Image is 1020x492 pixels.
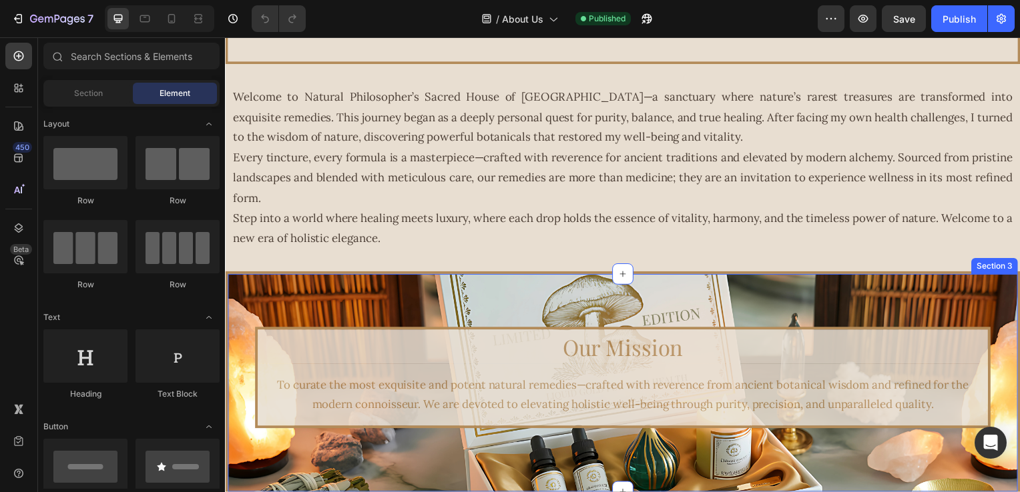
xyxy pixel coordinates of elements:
div: Row [43,279,127,291]
span: Layout [43,118,69,130]
span: Section [74,87,103,99]
div: Publish [943,12,976,26]
iframe: Design area [225,37,1020,492]
div: Open Intercom Messenger [975,427,1007,459]
button: Save [882,5,926,32]
div: Row [43,195,127,207]
p: 7 [87,11,93,27]
div: Row [136,195,220,207]
div: 450 [13,142,32,153]
button: Publish [931,5,987,32]
span: Save [893,13,915,25]
span: Our Mission [340,297,461,327]
div: Heading [43,388,127,400]
span: To curate the most exquisite and potent natural remedies—crafted with reverence from ancient bota... [52,343,749,378]
div: Row [136,279,220,291]
input: Search Sections & Elements [43,43,220,69]
div: Beta [10,244,32,255]
div: Undo/Redo [252,5,306,32]
span: Toggle open [198,416,220,437]
span: Published [589,13,625,25]
span: Button [43,421,68,433]
span: About Us [502,12,543,26]
span: Toggle open [198,113,220,135]
span: / [496,12,499,26]
button: 7 [5,5,99,32]
div: Section 3 [754,225,796,237]
span: Element [160,87,190,99]
div: Text Block [136,388,220,400]
span: Toggle open [198,307,220,328]
span: Text [43,311,60,323]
